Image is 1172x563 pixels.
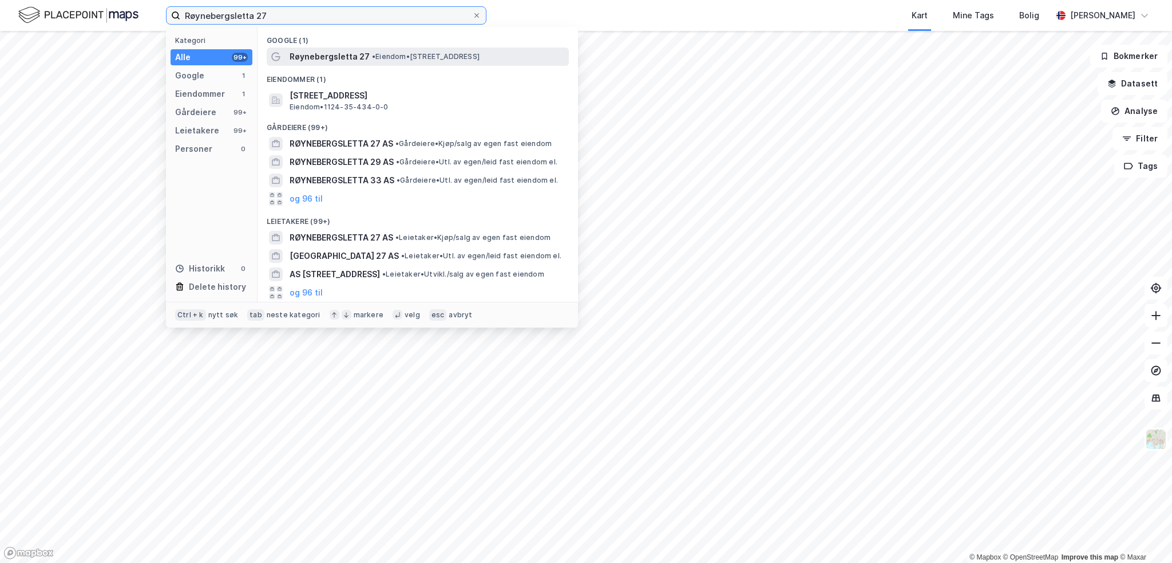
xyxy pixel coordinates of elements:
[1114,155,1167,178] button: Tags
[395,139,552,148] span: Gårdeiere • Kjøp/salg av egen fast eiendom
[175,309,206,321] div: Ctrl + k
[239,89,248,99] div: 1
[1115,508,1172,563] div: Kontrollprogram for chat
[395,139,399,148] span: •
[395,233,399,242] span: •
[401,251,561,261] span: Leietaker • Utl. av egen/leid fast eiendom el.
[401,251,405,260] span: •
[290,174,394,187] span: RØYNEBERGSLETTA 33 AS
[969,553,1001,561] a: Mapbox
[175,69,204,82] div: Google
[1003,553,1059,561] a: OpenStreetMap
[397,176,400,184] span: •
[1098,72,1167,95] button: Datasett
[1019,9,1039,22] div: Bolig
[3,546,54,560] a: Mapbox homepage
[290,249,399,263] span: [GEOGRAPHIC_DATA] 27 AS
[354,310,383,320] div: markere
[258,114,578,135] div: Gårdeiere (99+)
[267,310,320,320] div: neste kategori
[258,66,578,86] div: Eiendommer (1)
[175,50,191,64] div: Alle
[290,50,370,64] span: Røynebergsletta 27
[1145,428,1167,450] img: Z
[396,158,399,166] span: •
[1090,45,1167,68] button: Bokmerker
[175,105,216,119] div: Gårdeiere
[180,7,472,24] input: Søk på adresse, matrikkel, gårdeiere, leietakere eller personer
[175,124,219,137] div: Leietakere
[1062,553,1118,561] a: Improve this map
[175,36,252,45] div: Kategori
[1070,9,1135,22] div: [PERSON_NAME]
[396,158,557,167] span: Gårdeiere • Utl. av egen/leid fast eiendom el.
[290,286,323,300] button: og 96 til
[395,233,551,242] span: Leietaker • Kjøp/salg av egen fast eiendom
[18,5,138,25] img: logo.f888ab2527a4732fd821a326f86c7f29.svg
[258,208,578,229] div: Leietakere (99+)
[258,27,578,48] div: Google (1)
[290,155,394,169] span: RØYNEBERGSLETTA 29 AS
[382,270,544,279] span: Leietaker • Utvikl./salg av egen fast eiendom
[372,52,480,61] span: Eiendom • [STREET_ADDRESS]
[290,267,380,281] span: AS [STREET_ADDRESS]
[405,310,420,320] div: velg
[189,280,246,294] div: Delete history
[239,71,248,80] div: 1
[232,53,248,62] div: 99+
[372,52,375,61] span: •
[290,89,564,103] span: [STREET_ADDRESS]
[175,262,225,275] div: Historikk
[397,176,558,185] span: Gårdeiere • Utl. av egen/leid fast eiendom el.
[290,137,393,151] span: RØYNEBERGSLETTA 27 AS
[232,108,248,117] div: 99+
[449,310,472,320] div: avbryt
[239,264,248,273] div: 0
[175,87,225,101] div: Eiendommer
[1101,100,1167,123] button: Analyse
[429,309,447,321] div: esc
[1112,127,1167,150] button: Filter
[232,126,248,135] div: 99+
[1115,508,1172,563] iframe: Chat Widget
[290,192,323,206] button: og 96 til
[290,103,389,112] span: Eiendom • 1124-35-434-0-0
[912,9,928,22] div: Kart
[208,310,239,320] div: nytt søk
[382,270,386,278] span: •
[290,231,393,245] span: RØYNEBERGSLETTA 27 AS
[247,309,264,321] div: tab
[953,9,994,22] div: Mine Tags
[175,142,212,156] div: Personer
[239,144,248,153] div: 0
